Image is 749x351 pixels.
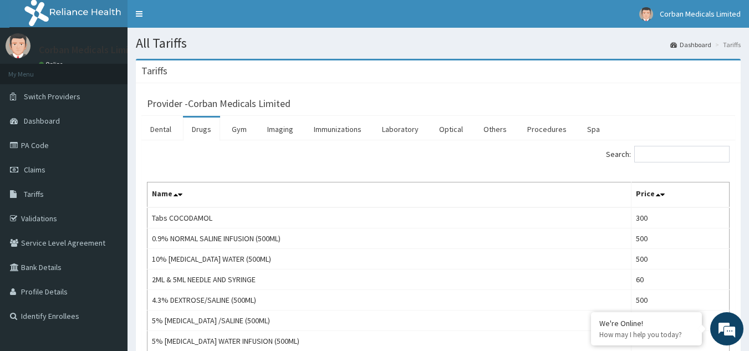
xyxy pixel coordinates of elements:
[518,118,575,141] a: Procedures
[147,249,631,269] td: 10% [MEDICAL_DATA] WATER (500ML)
[631,182,729,208] th: Price
[430,118,472,141] a: Optical
[639,7,653,21] img: User Image
[39,60,65,68] a: Online
[147,228,631,249] td: 0.9% NORMAL SALINE INFUSION (500ML)
[631,207,729,228] td: 300
[6,33,30,58] img: User Image
[24,165,45,175] span: Claims
[183,118,220,141] a: Drugs
[64,105,153,217] span: We're online!
[631,249,729,269] td: 500
[373,118,427,141] a: Laboratory
[141,118,180,141] a: Dental
[141,66,167,76] h3: Tariffs
[223,118,256,141] a: Gym
[634,146,730,162] input: Search:
[599,318,694,328] div: We're Online!
[24,116,60,126] span: Dashboard
[147,269,631,290] td: 2ML & 5ML NEEDLE AND SYRINGE
[631,311,729,331] td: 500
[147,207,631,228] td: Tabs COCODAMOL
[147,311,631,331] td: 5% [MEDICAL_DATA] /SALINE (500ML)
[578,118,609,141] a: Spa
[24,91,80,101] span: Switch Providers
[631,228,729,249] td: 500
[475,118,516,141] a: Others
[147,290,631,311] td: 4.3% DEXTROSE/SALINE (500ML)
[136,36,741,50] h1: All Tariffs
[24,189,44,199] span: Tariffs
[147,182,631,208] th: Name
[6,233,211,272] textarea: Type your message and hit 'Enter'
[631,290,729,311] td: 500
[182,6,208,32] div: Minimize live chat window
[631,269,729,290] td: 60
[599,330,694,339] p: How may I help you today?
[670,40,711,49] a: Dashboard
[606,146,730,162] label: Search:
[660,9,741,19] span: Corban Medicals Limited
[58,62,186,77] div: Chat with us now
[712,40,741,49] li: Tariffs
[39,45,144,55] p: Corban Medicals Limited
[147,99,291,109] h3: Provider - Corban Medicals Limited
[305,118,370,141] a: Immunizations
[21,55,45,83] img: d_794563401_company_1708531726252_794563401
[258,118,302,141] a: Imaging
